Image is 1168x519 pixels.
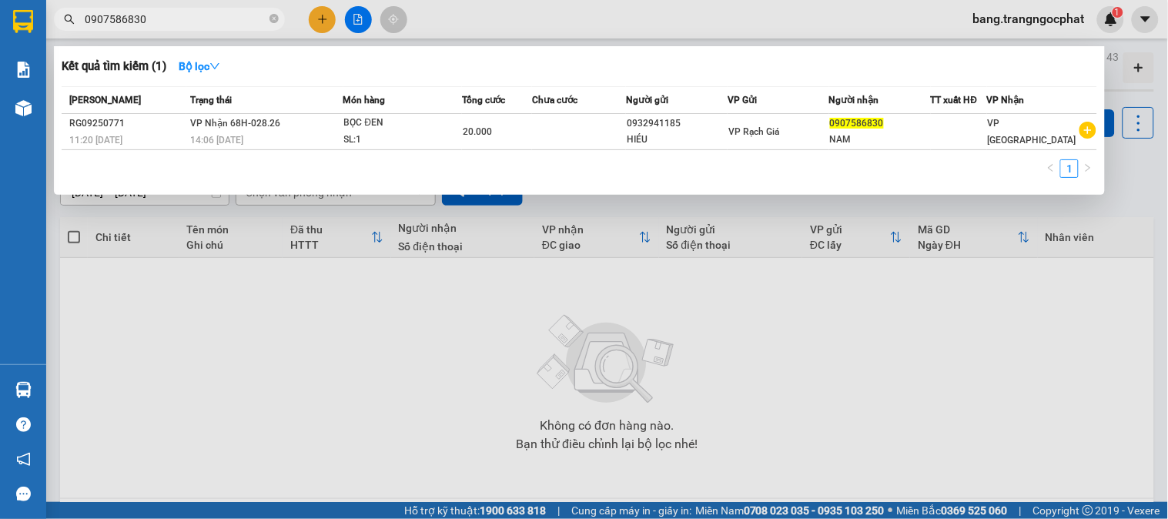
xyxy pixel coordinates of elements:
[166,54,233,79] button: Bộ lọcdown
[931,95,978,105] span: TT xuất HĐ
[269,14,279,23] span: close-circle
[627,116,727,132] div: 0932941185
[146,71,256,105] strong: 260A, [PERSON_NAME]
[830,132,930,148] div: NAM
[988,118,1076,146] span: VP [GEOGRAPHIC_DATA]
[209,61,220,72] span: down
[15,382,32,398] img: warehouse-icon
[830,118,884,129] span: 0907586830
[626,95,668,105] span: Người gửi
[344,115,460,132] div: BỌC ĐEN
[343,95,386,105] span: Món hàng
[146,71,256,105] span: Địa chỉ:
[190,118,280,129] span: VP Nhận 68H-028.26
[25,7,238,28] strong: NHÀ XE [PERSON_NAME]
[62,59,166,75] h3: Kết quả tìm kiếm ( 1 )
[1046,163,1056,172] span: left
[1042,159,1060,178] li: Previous Page
[627,132,727,148] div: HIÉU
[16,417,31,432] span: question-circle
[1083,163,1093,172] span: right
[69,116,186,132] div: RG09250771
[190,135,243,146] span: 14:06 [DATE]
[179,60,220,72] strong: Bộ lọc
[728,126,779,137] span: VP Rạch Giá
[1079,159,1097,178] button: right
[728,95,757,105] span: VP Gửi
[1079,122,1096,139] span: plus-circle
[15,100,32,116] img: warehouse-icon
[1060,159,1079,178] li: 1
[462,95,506,105] span: Tổng cước
[190,95,232,105] span: Trạng thái
[6,71,134,122] span: Địa chỉ:
[829,95,879,105] span: Người nhận
[269,12,279,27] span: close-circle
[85,11,266,28] input: Tìm tên, số ĐT hoặc mã đơn
[1042,159,1060,178] button: left
[1061,160,1078,177] a: 1
[6,35,144,69] span: VP [GEOGRAPHIC_DATA]
[69,95,141,105] span: [PERSON_NAME]
[16,487,31,501] span: message
[1079,159,1097,178] li: Next Page
[987,95,1025,105] span: VP Nhận
[532,95,577,105] span: Chưa cước
[344,132,460,149] div: SL: 1
[15,62,32,78] img: solution-icon
[13,10,33,33] img: logo-vxr
[69,135,122,146] span: 11:20 [DATE]
[463,126,492,137] span: 20.000
[146,107,247,141] span: Điện thoại:
[146,52,226,69] span: VP Rạch Giá
[6,88,134,122] strong: [STREET_ADDRESS] Châu
[64,14,75,25] span: search
[16,452,31,467] span: notification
